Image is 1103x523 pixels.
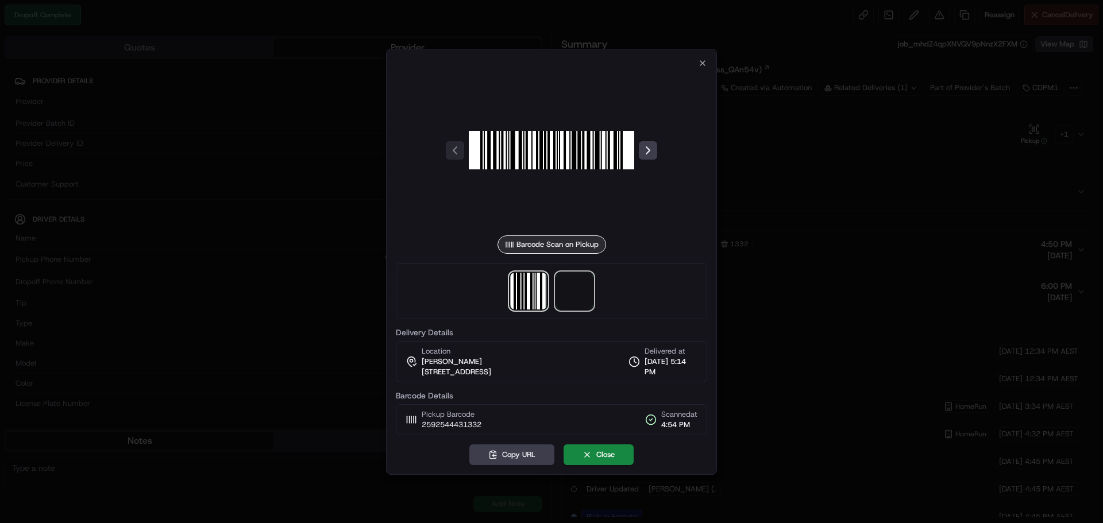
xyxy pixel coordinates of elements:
div: Barcode Scan on Pickup [497,235,606,254]
span: Pickup Barcode [422,409,481,420]
span: Location [422,346,450,357]
span: 4:54 PM [661,420,697,430]
img: barcode_scan_on_pickup image [469,68,634,233]
label: Delivery Details [396,328,707,336]
button: Close [564,444,634,465]
span: Delivered at [645,346,697,357]
span: 2592544431332 [422,420,481,430]
img: barcode_scan_on_pickup image [510,273,547,309]
span: Scanned at [661,409,697,420]
button: Copy URL [469,444,554,465]
label: Barcode Details [396,392,707,400]
span: [STREET_ADDRESS] [422,367,491,377]
span: [DATE] 5:14 PM [645,357,697,377]
span: [PERSON_NAME] [422,357,482,367]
